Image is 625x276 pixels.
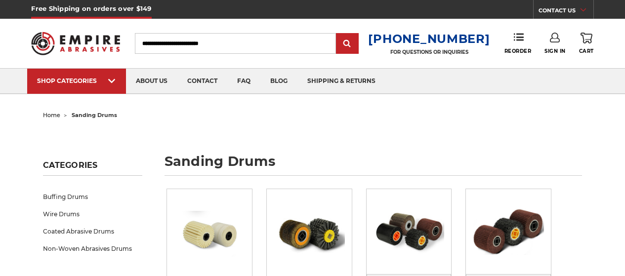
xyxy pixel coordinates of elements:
[579,48,594,54] span: Cart
[260,69,297,94] a: blog
[43,160,142,176] h5: Categories
[579,33,594,54] a: Cart
[504,48,532,54] span: Reorder
[43,188,142,205] a: Buffing Drums
[43,205,142,223] a: Wire Drums
[165,155,582,176] h1: sanding drums
[37,77,116,84] div: SHOP CATEGORIES
[126,69,177,94] a: about us
[544,48,566,54] span: Sign In
[31,26,120,61] img: Empire Abrasives
[297,69,385,94] a: shipping & returns
[368,49,490,55] p: FOR QUESTIONS OR INQUIRIES
[368,32,490,46] a: [PHONE_NUMBER]
[43,112,60,118] a: home
[227,69,260,94] a: faq
[43,223,142,240] a: Coated Abrasive Drums
[504,33,532,54] a: Reorder
[177,69,227,94] a: contact
[167,204,252,264] img: Buffing Drums
[367,201,452,262] img: Coated Abrasive Drums
[539,5,593,19] a: CONTACT US
[72,112,117,118] span: sanding drums
[466,201,551,262] img: Non-Woven Abrasives Drums
[43,240,142,257] a: Non-Woven Abrasives Drums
